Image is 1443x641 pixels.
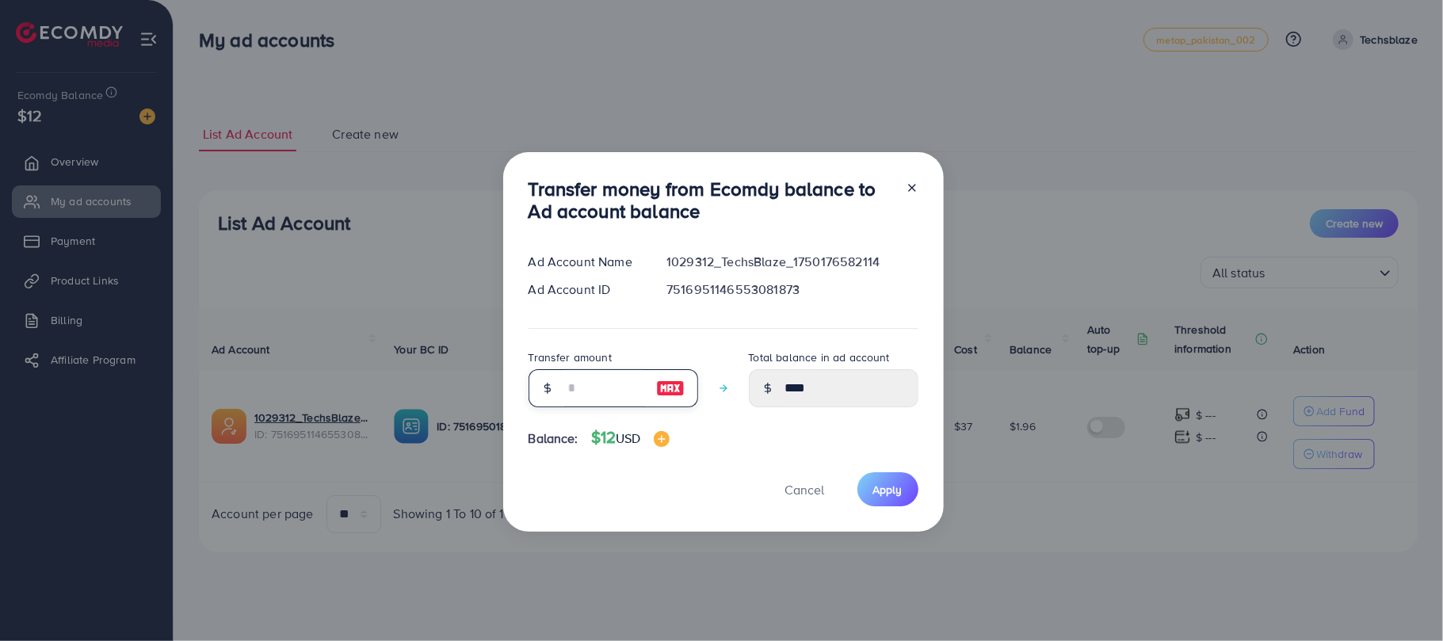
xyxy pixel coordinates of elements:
[516,253,655,271] div: Ad Account Name
[654,280,930,299] div: 7516951146553081873
[591,428,670,448] h4: $12
[616,429,640,447] span: USD
[529,349,612,365] label: Transfer amount
[529,429,578,448] span: Balance:
[785,481,825,498] span: Cancel
[857,472,918,506] button: Apply
[654,253,930,271] div: 1029312_TechsBlaze_1750176582114
[529,177,893,223] h3: Transfer money from Ecomdy balance to Ad account balance
[654,431,670,447] img: image
[1376,570,1431,629] iframe: Chat
[749,349,890,365] label: Total balance in ad account
[765,472,845,506] button: Cancel
[873,482,903,498] span: Apply
[656,379,685,398] img: image
[516,280,655,299] div: Ad Account ID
